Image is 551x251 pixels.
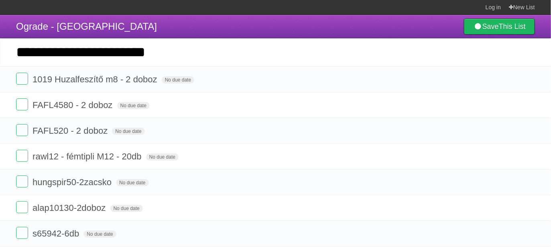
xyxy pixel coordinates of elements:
span: No due date [146,153,179,161]
a: SaveThis List [464,18,535,35]
label: Done [16,175,28,188]
label: Done [16,201,28,213]
span: FAFL4580 - 2 doboz [33,100,114,110]
b: This List [499,22,526,31]
span: No due date [116,179,148,186]
span: Ograde - [GEOGRAPHIC_DATA] [16,21,157,32]
label: Done [16,150,28,162]
span: alap10130-2doboz [33,203,108,213]
span: No due date [117,102,150,109]
label: Done [16,124,28,136]
span: No due date [83,231,116,238]
label: Done [16,98,28,110]
span: No due date [112,128,144,135]
span: s65942-6db [33,229,81,239]
span: hungspir50-2zacsko [33,177,114,187]
label: Done [16,73,28,85]
span: No due date [162,76,194,84]
span: No due date [110,205,143,212]
span: FAFL520 - 2 doboz [33,126,110,136]
label: Done [16,227,28,239]
span: rawl12 - fémtipli M12 - 20db [33,151,143,161]
span: 1019 Huzalfeszítő m8 - 2 doboz [33,74,159,84]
